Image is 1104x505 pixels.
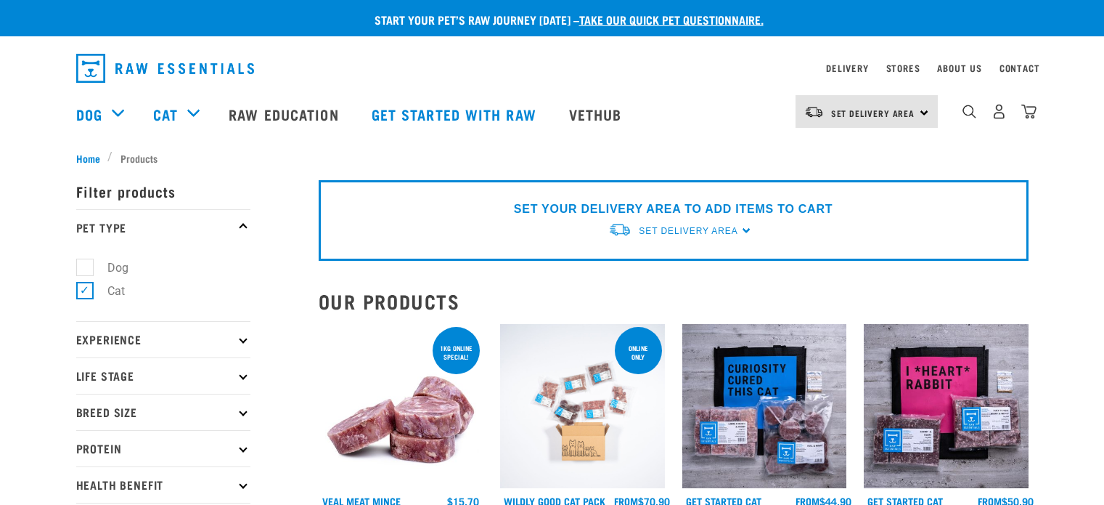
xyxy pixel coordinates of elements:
a: Veal Meat Mince [322,498,401,504]
span: Set Delivery Area [639,226,737,236]
img: van-moving.png [608,222,631,238]
img: van-moving.png [804,105,824,118]
a: Stores [886,65,920,70]
a: About Us [937,65,981,70]
p: Life Stage [76,357,250,394]
p: Health Benefit [76,466,250,503]
p: Pet Type [76,209,250,246]
a: Contact [999,65,1040,70]
span: Set Delivery Area [831,110,915,116]
img: Cat 0 2sec [500,324,665,489]
span: FROM [796,498,819,504]
a: Get started with Raw [357,85,555,143]
a: Cat [153,103,178,125]
h2: Our Products [319,290,1029,312]
a: Wildly Good Cat Pack [504,498,605,504]
nav: breadcrumbs [76,150,1029,166]
label: Cat [84,282,131,300]
p: Experience [76,321,250,357]
img: home-icon-1@2x.png [962,105,976,118]
img: Assortment Of Raw Essential Products For Cats Including, Pink And Black Tote Bag With "I *Heart* ... [864,324,1029,489]
img: Assortment Of Raw Essential Products For Cats Including, Blue And Black Tote Bag With "Curiosity ... [682,324,847,489]
a: Home [76,150,108,166]
a: Dog [76,103,102,125]
label: Dog [84,259,134,277]
a: Delivery [826,65,868,70]
a: take our quick pet questionnaire. [579,16,764,23]
div: ONLINE ONLY [615,337,662,368]
img: user.png [991,104,1007,119]
a: Vethub [555,85,640,143]
img: home-icon@2x.png [1021,104,1036,119]
span: Home [76,150,100,166]
img: 1160 Veal Meat Mince Medallions 01 [319,324,483,489]
img: Raw Essentials Logo [76,54,254,83]
nav: dropdown navigation [65,48,1040,89]
span: FROM [614,498,638,504]
p: Filter products [76,173,250,209]
span: FROM [978,498,1002,504]
p: Breed Size [76,394,250,430]
p: SET YOUR DELIVERY AREA TO ADD ITEMS TO CART [514,201,833,218]
p: Protein [76,430,250,466]
a: Raw Education [214,85,356,143]
div: 1kg online special! [433,337,480,368]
